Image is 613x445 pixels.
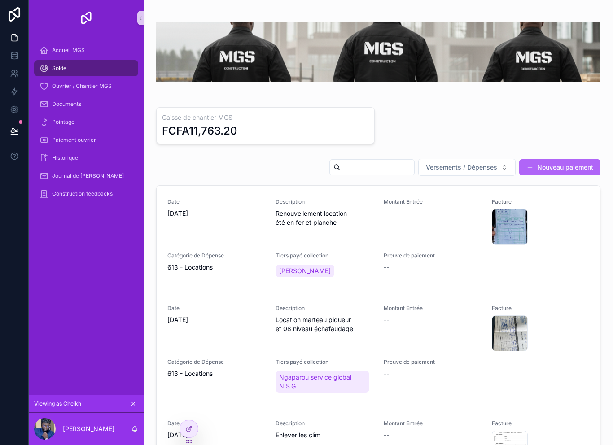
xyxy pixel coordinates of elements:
span: Documents [52,100,81,108]
span: Renouvellement location été en fer et planche [276,209,373,227]
span: Montant Entrée [384,198,481,205]
a: Pointage [34,114,138,130]
span: Tiers payé collection [276,358,373,366]
span: Facture [492,305,589,312]
span: Accueil MGS [52,47,85,54]
a: Ngaparou service global N.S.G [276,371,369,393]
span: Montant Entrée [384,305,481,312]
span: Construction feedbacks [52,190,113,197]
span: -- [384,263,389,272]
span: Solde [52,65,66,72]
div: FCFA11,763.20 [162,124,237,138]
span: 613 - Locations [167,263,213,272]
span: Journal de [PERSON_NAME] [52,172,124,179]
span: Versements / Dépenses [426,163,497,172]
img: 35172-Gemini_Generated_Image_pn16awpn16awpn16.png [156,22,600,82]
a: Journal de [PERSON_NAME] [34,168,138,184]
span: Catégorie de Dépense [167,358,265,366]
p: [PERSON_NAME] [63,424,114,433]
a: Ouvrier / Chantier MGS [34,78,138,94]
span: Preuve de paiement [384,358,481,366]
a: Paiement ouvrier [34,132,138,148]
a: Documents [34,96,138,112]
a: Construction feedbacks [34,186,138,202]
a: Accueil MGS [34,42,138,58]
button: Select Button [418,159,516,176]
span: Enlever les clim [276,431,373,440]
a: Date[DATE]DescriptionRenouvellement location été en fer et plancheMontant Entrée--FactureCatégori... [157,186,600,292]
span: Description [276,305,373,312]
span: Preuve de paiement [384,252,481,259]
h3: Caisse de chantier MGS [162,113,369,122]
span: Tiers payé collection [276,252,373,259]
span: Paiement ouvrier [52,136,96,144]
button: Nouveau paiement [519,159,600,175]
span: Date [167,305,265,312]
span: Montant Entrée [384,420,481,427]
span: 613 - Locations [167,369,213,378]
span: Ngaparou service global N.S.G [279,373,366,391]
span: Location marteau piqueur et 08 niveau échafaudage [276,315,373,333]
span: Description [276,198,373,205]
span: [DATE] [167,315,265,324]
a: Date[DATE]DescriptionLocation marteau piqueur et 08 niveau échafaudageMontant Entrée--FactureCaté... [157,292,600,407]
span: Viewing as Cheikh [34,400,81,407]
a: Solde [34,60,138,76]
span: [PERSON_NAME] [279,266,331,275]
div: scrollable content [29,36,144,230]
span: -- [384,209,389,218]
span: Date [167,420,265,427]
span: -- [384,431,389,440]
span: Facture [492,198,589,205]
span: -- [384,369,389,378]
span: Ouvrier / Chantier MGS [52,83,112,90]
span: Facture [492,420,589,427]
span: Historique [52,154,78,161]
a: [PERSON_NAME] [276,265,334,277]
a: Historique [34,150,138,166]
span: Catégorie de Dépense [167,252,265,259]
span: [DATE] [167,431,265,440]
span: -- [384,315,389,324]
img: App logo [79,11,93,25]
span: Pointage [52,118,74,126]
span: [DATE] [167,209,265,218]
span: Date [167,198,265,205]
span: Description [276,420,373,427]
